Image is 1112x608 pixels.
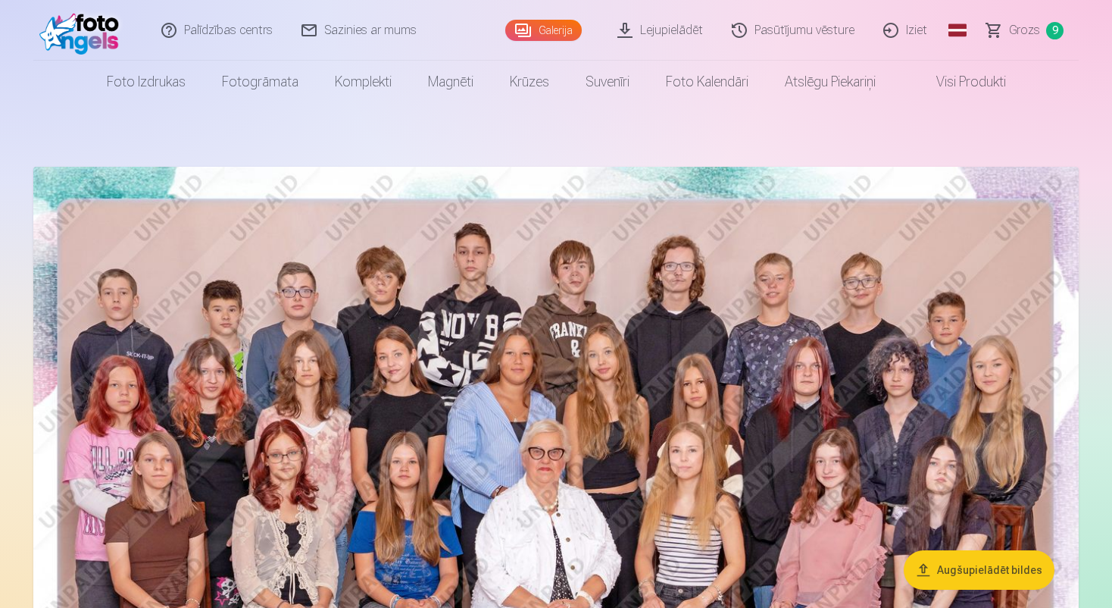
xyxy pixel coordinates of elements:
a: Krūzes [492,61,567,103]
a: Komplekti [317,61,410,103]
a: Galerija [505,20,582,41]
a: Suvenīri [567,61,648,103]
a: Atslēgu piekariņi [767,61,894,103]
a: Foto izdrukas [89,61,204,103]
span: 9 [1046,22,1064,39]
a: Visi produkti [894,61,1024,103]
a: Foto kalendāri [648,61,767,103]
img: /fa1 [39,6,127,55]
button: Augšupielādēt bildes [904,550,1054,590]
span: Grozs [1009,21,1040,39]
a: Magnēti [410,61,492,103]
a: Fotogrāmata [204,61,317,103]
